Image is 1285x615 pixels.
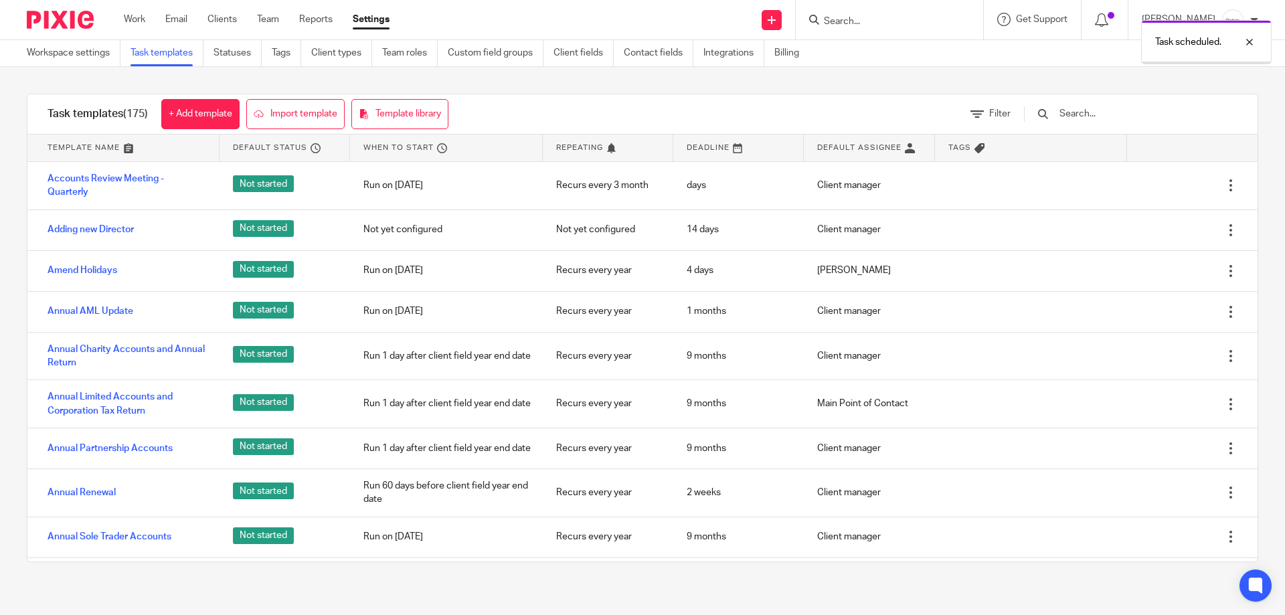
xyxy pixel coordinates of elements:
[131,40,203,66] a: Task templates
[48,343,206,370] a: Annual Charity Accounts and Annual Return
[350,254,542,287] div: Run on [DATE]
[363,142,434,153] span: When to start
[687,142,730,153] span: Deadline
[804,169,934,202] div: Client manager
[27,40,120,66] a: Workspace settings
[804,476,934,509] div: Client manager
[673,561,804,594] div: 4 weeks
[804,339,934,373] div: Client manager
[48,486,116,499] a: Annual Renewal
[804,254,934,287] div: [PERSON_NAME]
[123,108,148,119] span: (175)
[353,13,390,26] a: Settings
[48,530,171,543] a: Annual Sole Trader Accounts
[804,294,934,328] div: Client manager
[124,13,145,26] a: Work
[311,40,372,66] a: Client types
[543,561,673,594] div: Not yet configured
[673,520,804,553] div: 9 months
[673,169,804,202] div: days
[1058,106,1214,121] input: Search...
[543,432,673,465] div: Recurs every year
[350,561,542,594] div: Not yet configured
[27,11,94,29] img: Pixie
[624,40,693,66] a: Contact fields
[48,223,134,236] a: Adding new Director
[246,99,345,129] a: Import template
[48,264,117,277] a: Amend Holidays
[165,13,187,26] a: Email
[233,482,294,499] span: Not started
[213,40,262,66] a: Statuses
[207,13,237,26] a: Clients
[350,469,542,517] div: Run 60 days before client field year end date
[673,387,804,420] div: 9 months
[233,175,294,192] span: Not started
[556,142,603,153] span: Repeating
[233,142,307,153] span: Default status
[543,213,673,246] div: Not yet configured
[233,261,294,278] span: Not started
[350,339,542,373] div: Run 1 day after client field year end date
[233,302,294,319] span: Not started
[673,294,804,328] div: 1 months
[350,387,542,420] div: Run 1 day after client field year end date
[350,294,542,328] div: Run on [DATE]
[350,213,542,246] div: Not yet configured
[257,13,279,26] a: Team
[350,432,542,465] div: Run 1 day after client field year end date
[351,99,448,129] a: Template library
[543,476,673,509] div: Recurs every year
[1222,9,1244,31] img: Infinity%20Logo%20with%20Whitespace%20.png
[804,387,934,420] div: Main Point of Contact
[543,294,673,328] div: Recurs every year
[673,432,804,465] div: 9 months
[543,169,673,202] div: Recurs every 3 month
[673,339,804,373] div: 9 months
[543,520,673,553] div: Recurs every year
[989,109,1011,118] span: Filter
[233,438,294,455] span: Not started
[161,99,240,129] a: + Add template
[233,346,294,363] span: Not started
[272,40,301,66] a: Tags
[673,254,804,287] div: 4 days
[350,520,542,553] div: Run on [DATE]
[299,13,333,26] a: Reports
[948,142,971,153] span: Tags
[804,213,934,246] div: Client manager
[233,394,294,411] span: Not started
[233,220,294,237] span: Not started
[48,442,173,455] a: Annual Partnership Accounts
[48,390,206,418] a: Annual Limited Accounts and Corporation Tax Return
[233,527,294,544] span: Not started
[48,172,206,199] a: Accounts Review Meeting - Quarterly
[553,40,614,66] a: Client fields
[543,339,673,373] div: Recurs every year
[804,432,934,465] div: Client manager
[804,561,934,594] div: Bookkeeper
[673,476,804,509] div: 2 weeks
[1155,35,1221,49] p: Task scheduled.
[543,387,673,420] div: Recurs every year
[48,107,148,121] h1: Task templates
[543,254,673,287] div: Recurs every year
[382,40,438,66] a: Team roles
[48,142,120,153] span: Template name
[804,520,934,553] div: Client manager
[673,213,804,246] div: 14 days
[350,169,542,202] div: Run on [DATE]
[817,142,902,153] span: Default assignee
[48,304,133,318] a: Annual AML Update
[448,40,543,66] a: Custom field groups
